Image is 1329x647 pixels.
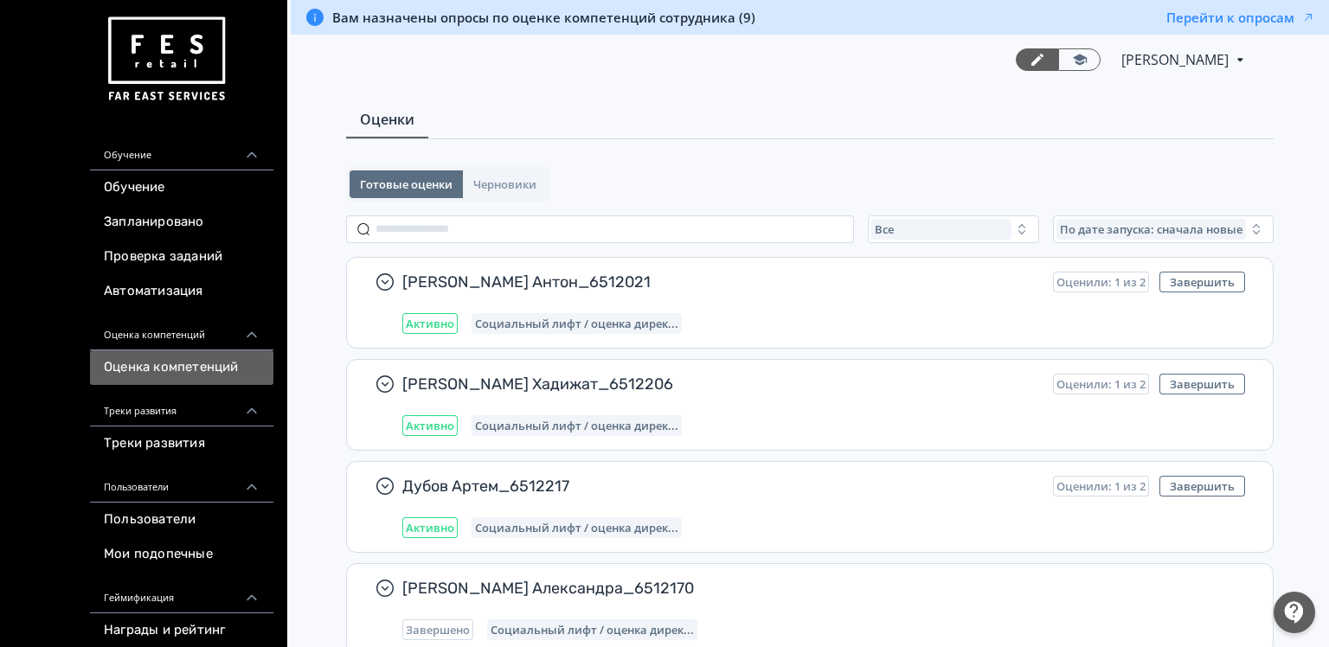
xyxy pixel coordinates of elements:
a: Мои подопечные [90,537,273,572]
span: Оценили: 1 из 2 [1056,275,1146,289]
span: [PERSON_NAME] Антон_6512021 [402,272,1039,292]
span: Социальный лифт / оценка директора магазина [475,521,678,535]
button: По дате запуска: сначала новые [1053,215,1274,243]
a: Обучение [90,170,273,205]
span: Готовые оценки [360,177,453,191]
button: Готовые оценки [350,170,463,198]
span: Активно [406,317,454,330]
span: Активно [406,419,454,432]
a: Проверка заданий [90,240,273,274]
a: Оценка компетенций [90,350,273,385]
a: Автоматизация [90,274,273,309]
button: Завершить [1159,272,1245,292]
span: По дате запуска: сначала новые [1060,222,1242,236]
span: Социальный лифт / оценка директора магазина [475,317,678,330]
span: Все [875,222,894,236]
button: Черновики [463,170,547,198]
a: Пользователи [90,503,273,537]
a: Треки развития [90,426,273,461]
div: Пользователи [90,461,273,503]
button: Все [868,215,1039,243]
a: Запланировано [90,205,273,240]
span: Социальный лифт / оценка директора магазина [491,623,694,637]
div: Обучение [90,129,273,170]
button: Завершить [1159,374,1245,394]
span: Вам назначены опросы по оценке компетенций сотрудника (9) [332,9,755,26]
div: Треки развития [90,385,273,426]
span: Завершено [406,623,470,637]
span: Оценили: 1 из 2 [1056,479,1146,493]
div: Оценка компетенций [90,309,273,350]
div: Геймификация [90,572,273,613]
span: Дубов Артем_6512217 [402,476,1039,496]
span: [PERSON_NAME] Хадижат_6512206 [402,374,1039,394]
span: Социальный лифт / оценка директора магазина [475,419,678,432]
span: Черновики [473,177,536,191]
button: Завершить [1159,476,1245,496]
span: Оценки [360,109,414,130]
span: Активно [406,521,454,535]
span: Сергей Ивашикин [1121,49,1231,70]
a: Переключиться в режим ученика [1058,48,1101,71]
span: Оценили: 1 из 2 [1056,377,1146,391]
span: [PERSON_NAME] Александра_6512170 [402,578,1231,599]
img: https://files.teachbase.ru/system/account/57463/logo/medium-936fc5084dd2c598f50a98b9cbe0469a.png [104,10,228,108]
button: Перейти к опросам [1166,9,1315,26]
